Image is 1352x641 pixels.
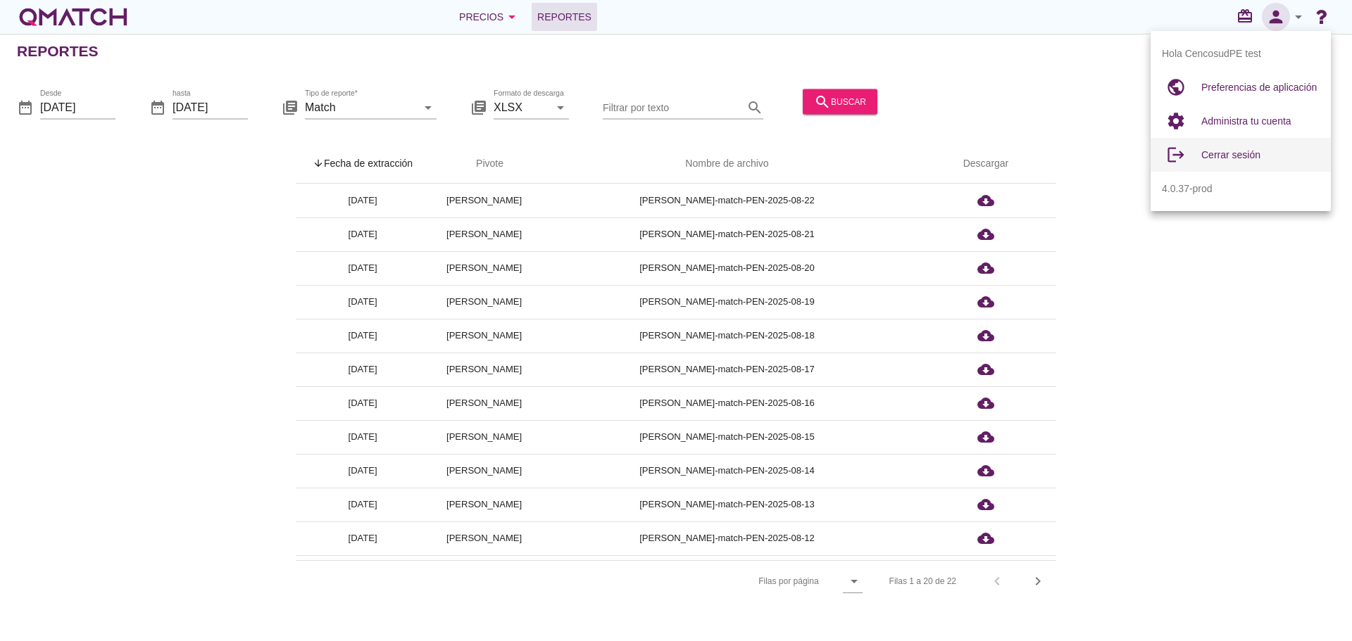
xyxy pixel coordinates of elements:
[282,99,299,115] i: library_books
[430,386,539,420] td: [PERSON_NAME]
[296,251,430,285] td: [DATE]
[503,8,520,25] i: arrow_drop_down
[430,454,539,488] td: [PERSON_NAME]
[149,99,166,115] i: date_range
[448,3,532,31] button: Precios
[889,575,956,588] div: Filas 1 a 20 de 22
[977,462,994,479] i: cloud_download
[17,3,130,31] a: white-qmatch-logo
[430,420,539,454] td: [PERSON_NAME]
[494,96,549,118] input: Formato de descarga
[296,521,430,555] td: [DATE]
[313,158,324,169] i: arrow_upward
[296,386,430,420] td: [DATE]
[539,555,915,589] td: [PERSON_NAME]-match-PEN-2025-08-11
[977,327,994,344] i: cloud_download
[1162,73,1190,101] i: public
[977,226,994,243] i: cloud_download
[539,488,915,521] td: [PERSON_NAME]-match-PEN-2025-08-13
[814,93,831,110] i: search
[977,530,994,547] i: cloud_download
[17,40,99,63] h2: Reportes
[420,99,437,115] i: arrow_drop_down
[915,144,1056,184] th: Descargar: Not sorted.
[296,555,430,589] td: [DATE]
[296,319,430,353] td: [DATE]
[430,555,539,589] td: [PERSON_NAME]
[539,184,915,217] td: [PERSON_NAME]-match-PEN-2025-08-22
[430,488,539,521] td: [PERSON_NAME]
[470,99,487,115] i: library_books
[40,96,115,118] input: Desde
[1201,82,1317,93] span: Preferencias de aplicación
[539,285,915,319] td: [PERSON_NAME]-match-PEN-2025-08-19
[532,3,597,31] a: Reportes
[296,184,430,217] td: [DATE]
[296,454,430,488] td: [DATE]
[618,561,862,602] div: Filas por página
[296,420,430,454] td: [DATE]
[296,488,430,521] td: [DATE]
[539,144,915,184] th: Nombre de archivo: Not sorted.
[1025,569,1051,594] button: Next page
[846,573,863,590] i: arrow_drop_down
[603,96,744,118] input: Filtrar por texto
[977,192,994,209] i: cloud_download
[459,8,520,25] div: Precios
[430,319,539,353] td: [PERSON_NAME]
[430,521,539,555] td: [PERSON_NAME]
[977,260,994,277] i: cloud_download
[296,353,430,386] td: [DATE]
[539,217,915,251] td: [PERSON_NAME]-match-PEN-2025-08-21
[539,251,915,285] td: [PERSON_NAME]-match-PEN-2025-08-20
[296,285,430,319] td: [DATE]
[552,99,569,115] i: arrow_drop_down
[1162,141,1190,169] i: logout
[814,93,866,110] div: buscar
[296,217,430,251] td: [DATE]
[430,217,539,251] td: [PERSON_NAME]
[539,454,915,488] td: [PERSON_NAME]-match-PEN-2025-08-14
[1201,115,1291,127] span: Administra tu cuenta
[539,420,915,454] td: [PERSON_NAME]-match-PEN-2025-08-15
[1262,7,1290,27] i: person
[1162,107,1190,135] i: settings
[539,386,915,420] td: [PERSON_NAME]-match-PEN-2025-08-16
[430,251,539,285] td: [PERSON_NAME]
[1237,8,1259,25] i: redeem
[977,429,994,445] i: cloud_download
[430,285,539,319] td: [PERSON_NAME]
[1201,149,1260,160] span: Cerrar sesión
[539,521,915,555] td: [PERSON_NAME]-match-PEN-2025-08-12
[803,89,877,114] button: buscar
[1290,8,1307,25] i: arrow_drop_down
[977,395,994,412] i: cloud_download
[537,8,591,25] span: Reportes
[430,353,539,386] td: [PERSON_NAME]
[430,144,539,184] th: Pivote: Not sorted. Activate to sort ascending.
[1162,182,1213,196] span: 4.0.37-prod
[1029,573,1046,590] i: chevron_right
[173,96,248,118] input: hasta
[1162,46,1261,61] span: Hola CencosudPE test
[296,144,430,184] th: Fecha de extracción: Sorted descending. Activate to remove sorting.
[977,361,994,378] i: cloud_download
[305,96,417,118] input: Tipo de reporte*
[17,99,34,115] i: date_range
[977,293,994,310] i: cloud_download
[977,496,994,513] i: cloud_download
[539,319,915,353] td: [PERSON_NAME]-match-PEN-2025-08-18
[539,353,915,386] td: [PERSON_NAME]-match-PEN-2025-08-17
[430,184,539,217] td: [PERSON_NAME]
[746,99,763,115] i: search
